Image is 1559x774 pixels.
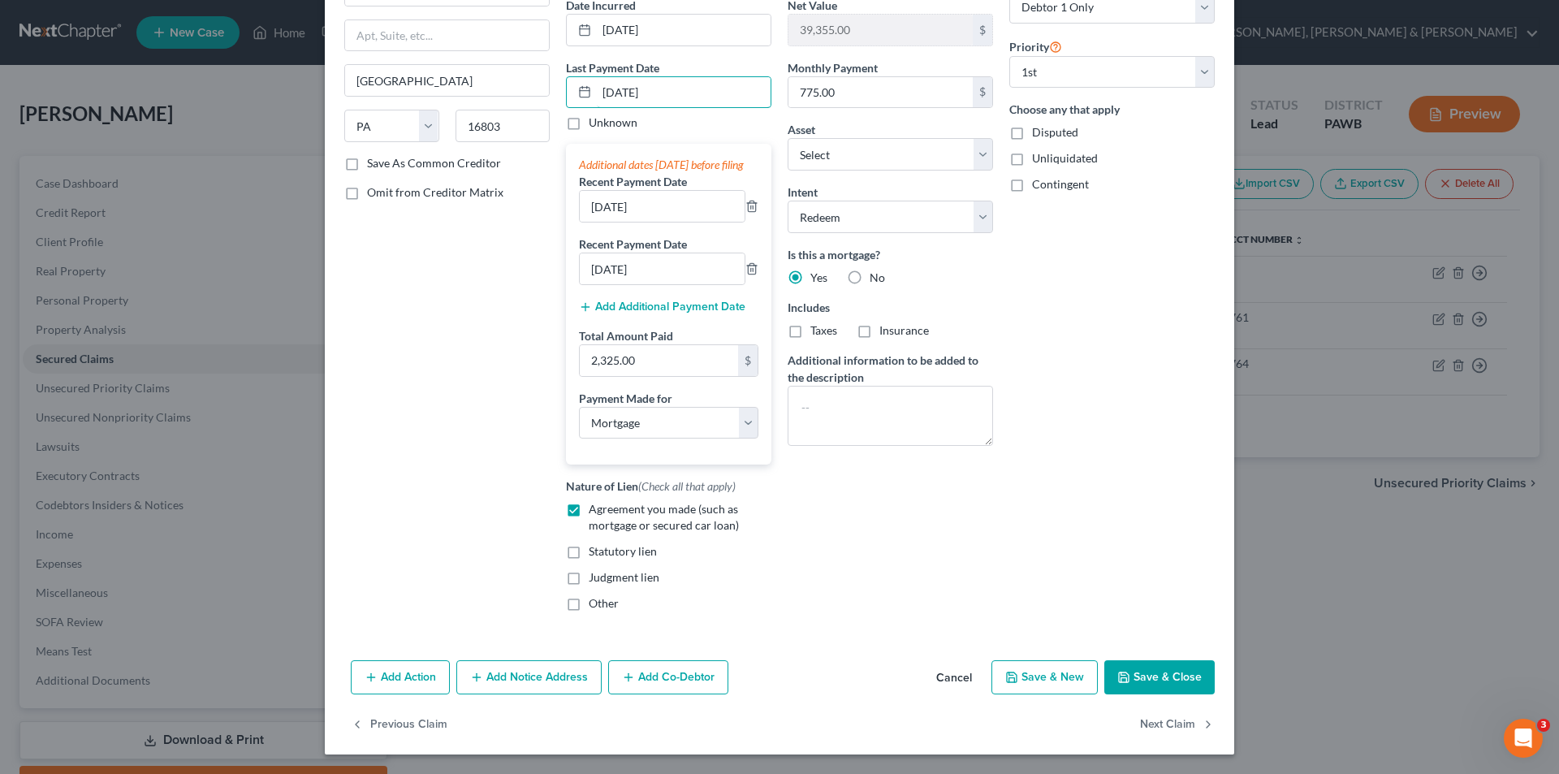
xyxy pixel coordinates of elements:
[589,544,657,558] span: Statutory lien
[973,15,992,45] div: $
[788,123,815,136] span: Asset
[597,15,771,45] input: MM/DD/YYYY
[566,59,659,76] label: Last Payment Date
[367,185,503,199] span: Omit from Creditor Matrix
[579,301,745,313] button: Add Additional Payment Date
[1104,660,1215,694] button: Save & Close
[1537,719,1550,732] span: 3
[589,570,659,584] span: Judgment lien
[589,115,637,131] label: Unknown
[456,660,602,694] button: Add Notice Address
[579,157,758,173] div: Additional dates [DATE] before filing
[1140,707,1215,742] button: Next Claim
[351,707,447,742] button: Previous Claim
[738,345,758,376] div: $
[923,662,985,694] button: Cancel
[580,191,745,222] input: --
[1032,151,1098,165] span: Unliquidated
[579,327,673,344] label: Total Amount Paid
[638,479,736,493] span: (Check all that apply)
[579,236,687,253] label: Recent Payment Date
[580,345,738,376] input: 0.00
[367,155,501,171] label: Save As Common Creditor
[1032,125,1078,139] span: Disputed
[991,660,1098,694] button: Save & New
[788,59,878,76] label: Monthly Payment
[788,15,973,45] input: 0.00
[589,502,739,532] span: Agreement you made (such as mortgage or secured car loan)
[788,299,993,316] label: Includes
[810,323,837,337] span: Taxes
[345,65,549,96] input: Enter city...
[579,390,672,407] label: Payment Made for
[1009,101,1215,118] label: Choose any that apply
[1009,37,1062,56] label: Priority
[456,110,551,142] input: Enter zip...
[345,20,549,51] input: Apt, Suite, etc...
[579,173,687,190] label: Recent Payment Date
[1032,177,1089,191] span: Contingent
[788,184,818,201] label: Intent
[580,253,745,284] input: --
[788,246,993,263] label: Is this a mortgage?
[788,352,993,386] label: Additional information to be added to the description
[788,77,973,108] input: 0.00
[589,596,619,610] span: Other
[810,270,827,284] span: Yes
[566,478,736,495] label: Nature of Lien
[973,77,992,108] div: $
[608,660,728,694] button: Add Co-Debtor
[870,270,885,284] span: No
[351,660,450,694] button: Add Action
[1504,719,1543,758] iframe: Intercom live chat
[879,323,929,337] span: Insurance
[597,77,771,108] input: MM/DD/YYYY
